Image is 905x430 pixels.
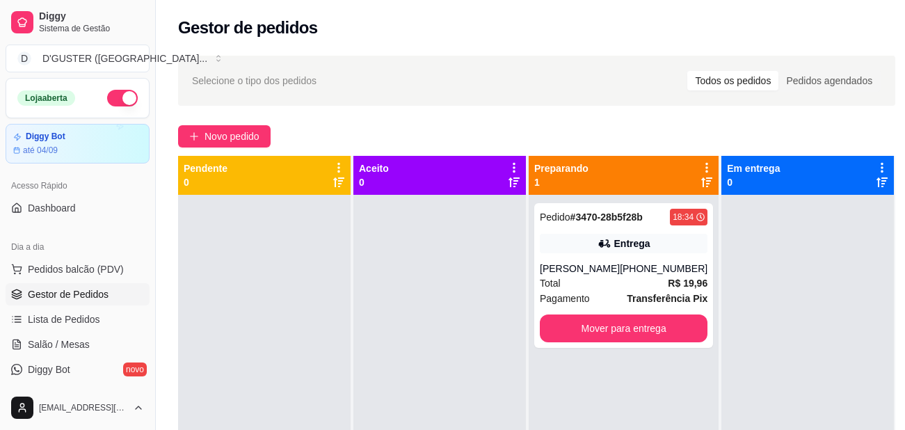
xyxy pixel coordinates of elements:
button: Mover para entrega [540,314,707,342]
a: Dashboard [6,197,150,219]
span: Selecione o tipo dos pedidos [192,73,317,88]
button: Alterar Status [107,90,138,106]
a: Diggy Botnovo [6,358,150,381]
span: Diggy Bot [28,363,70,376]
a: DiggySistema de Gestão [6,6,150,39]
span: Pedidos balcão (PDV) [28,262,124,276]
p: 0 [359,175,389,189]
div: Loja aberta [17,90,75,106]
a: Diggy Botaté 04/09 [6,124,150,164]
p: Em entrega [727,161,780,175]
div: Todos os pedidos [687,71,778,90]
p: Aceito [359,161,389,175]
strong: Transferência Pix [627,293,707,304]
a: KDS [6,383,150,406]
a: Gestor de Pedidos [6,283,150,305]
span: plus [189,132,199,141]
span: D [17,51,31,65]
button: Pedidos balcão (PDV) [6,258,150,280]
div: Entrega [614,237,650,250]
h2: Gestor de pedidos [178,17,318,39]
span: Novo pedido [205,129,259,144]
p: 1 [534,175,588,189]
p: 0 [184,175,227,189]
span: [EMAIL_ADDRESS][DOMAIN_NAME] [39,402,127,413]
span: Pagamento [540,291,590,306]
a: Salão / Mesas [6,333,150,356]
a: Lista de Pedidos [6,308,150,331]
p: Pendente [184,161,227,175]
span: Dashboard [28,201,76,215]
div: Pedidos agendados [778,71,880,90]
div: D'GUSTER ([GEOGRAPHIC_DATA] ... [42,51,207,65]
span: Salão / Mesas [28,337,90,351]
article: Diggy Bot [26,132,65,142]
span: Lista de Pedidos [28,312,100,326]
button: Novo pedido [178,125,271,148]
div: Acesso Rápido [6,175,150,197]
button: [EMAIL_ADDRESS][DOMAIN_NAME] [6,391,150,424]
span: Diggy [39,10,144,23]
button: Select a team [6,45,150,72]
div: [PHONE_NUMBER] [620,262,707,276]
p: Preparando [534,161,588,175]
article: até 04/09 [23,145,58,156]
div: Dia a dia [6,236,150,258]
p: 0 [727,175,780,189]
strong: R$ 19,96 [668,278,707,289]
div: [PERSON_NAME] [540,262,620,276]
div: 18:34 [673,212,694,223]
span: Sistema de Gestão [39,23,144,34]
strong: # 3470-28b5f28b [570,212,643,223]
span: Total [540,276,561,291]
span: Pedido [540,212,570,223]
span: Gestor de Pedidos [28,287,109,301]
